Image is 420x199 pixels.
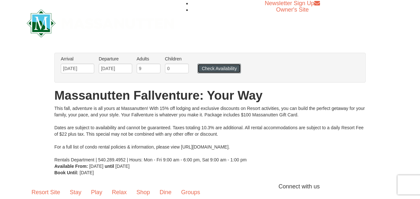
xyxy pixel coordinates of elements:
[89,164,103,169] span: [DATE]
[137,56,160,62] label: Adults
[54,89,366,102] h1: Massanutten Fallventure: Your Way
[105,164,114,169] strong: until
[54,164,88,169] strong: Available From:
[54,170,78,175] strong: Book Until:
[61,56,94,62] label: Arrival
[27,182,393,191] p: Connect with us
[27,15,174,30] a: Massanutten Resort
[115,164,130,169] span: [DATE]
[27,9,174,37] img: Massanutten Resort Logo
[99,56,132,62] label: Departure
[80,170,94,175] span: [DATE]
[197,64,241,73] button: Check Availability
[165,56,189,62] label: Children
[276,6,309,13] a: Owner's Site
[54,105,366,163] div: This fall, adventure is all yours at Massanutten! With 15% off lodging and exclusive discounts on...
